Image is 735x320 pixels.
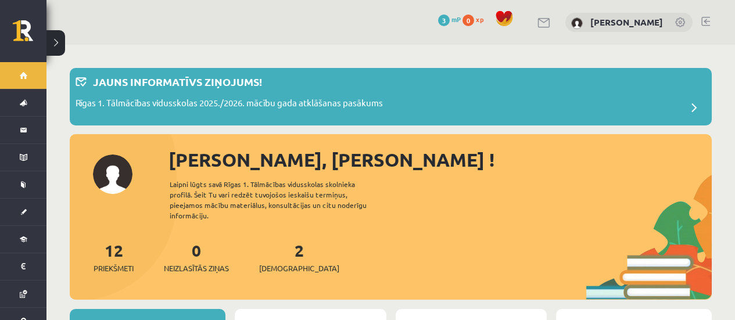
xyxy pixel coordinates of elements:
[259,263,339,274] span: [DEMOGRAPHIC_DATA]
[590,16,663,28] a: [PERSON_NAME]
[164,240,229,274] a: 0Neizlasītās ziņas
[438,15,450,26] span: 3
[94,240,134,274] a: 12Priekšmeti
[438,15,461,24] a: 3 mP
[93,74,262,89] p: Jauns informatīvs ziņojums!
[571,17,583,29] img: Paula Lilū Deksne
[170,179,387,221] div: Laipni lūgts savā Rīgas 1. Tālmācības vidusskolas skolnieka profilā. Šeit Tu vari redzēt tuvojošo...
[164,263,229,274] span: Neizlasītās ziņas
[13,20,46,49] a: Rīgas 1. Tālmācības vidusskola
[76,96,383,113] p: Rīgas 1. Tālmācības vidusskolas 2025./2026. mācību gada atklāšanas pasākums
[462,15,474,26] span: 0
[76,74,706,120] a: Jauns informatīvs ziņojums! Rīgas 1. Tālmācības vidusskolas 2025./2026. mācību gada atklāšanas pa...
[462,15,489,24] a: 0 xp
[168,146,712,174] div: [PERSON_NAME], [PERSON_NAME] !
[451,15,461,24] span: mP
[259,240,339,274] a: 2[DEMOGRAPHIC_DATA]
[476,15,483,24] span: xp
[94,263,134,274] span: Priekšmeti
